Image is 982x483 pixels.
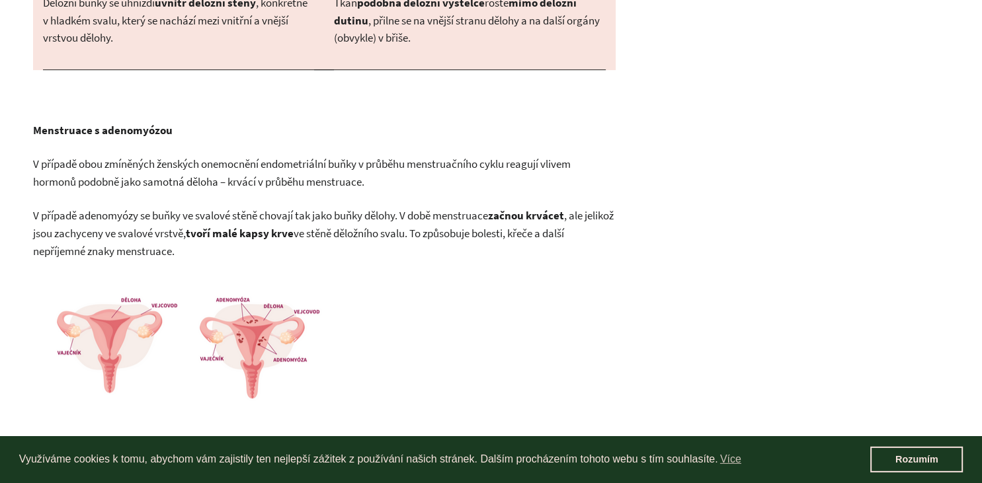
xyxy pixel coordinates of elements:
span: V případě adenomyózy se buňky ve svalové stěně chovají tak jako buňky dělohy. V době menstruace [33,208,488,223]
span: V případě obou zmíněných ženských onemocnění endometriální buňky v průběhu menstruačního cyklu re... [33,157,571,189]
span: , přilne se na vnější stranu dělohy a na další orgány (obvykle) v břiše. [334,13,600,46]
a: learn more about cookies [718,449,743,469]
img: adenomyoza [33,276,350,418]
span: Využíváme cookies k tomu, abychom vám zajistily ten nejlepší zážitek z používání našich stránek. ... [19,449,870,469]
b: Menstruace s adenomyózou [33,123,173,137]
span: ve stěně děložního svalu. To způsobuje bolesti, křeče a další nepříjemné znaky menstruace. [33,226,564,258]
b: začnou krvácet [488,208,564,223]
a: dismiss cookie message [870,447,963,473]
b: tvoří malé kapsy krve [186,226,294,241]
